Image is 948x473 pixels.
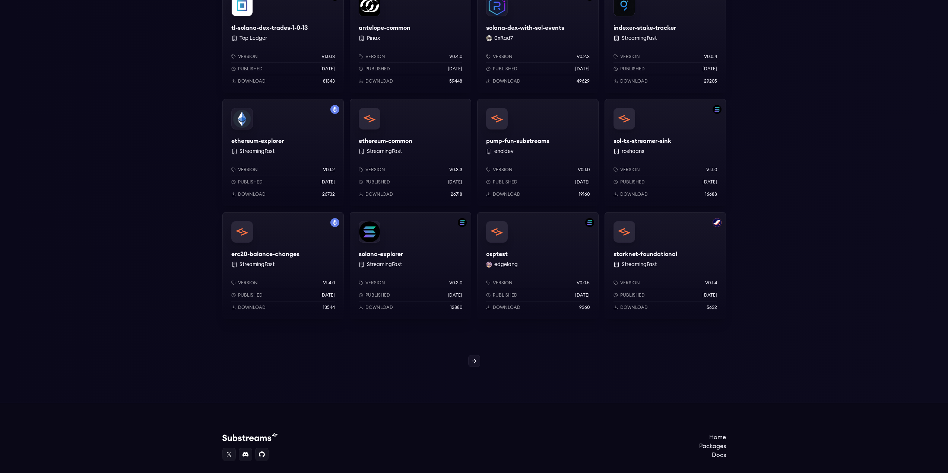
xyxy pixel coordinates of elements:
[704,54,717,60] p: v0.0.4
[704,78,717,84] p: 29205
[620,304,648,310] p: Download
[365,191,393,197] p: Download
[493,54,513,60] p: Version
[707,304,717,310] p: 5632
[713,218,722,227] img: Filter by starknet network
[622,261,657,268] button: StreamingFast
[699,442,726,451] a: Packages
[705,191,717,197] p: 16688
[620,167,640,173] p: Version
[449,78,462,84] p: 59448
[579,191,590,197] p: 19160
[365,179,390,185] p: Published
[575,292,590,298] p: [DATE]
[620,191,648,197] p: Download
[620,179,645,185] p: Published
[449,54,462,60] p: v0.4.0
[577,78,590,84] p: 49629
[622,35,657,42] button: StreamingFast
[365,292,390,298] p: Published
[367,148,402,155] button: StreamingFast
[706,167,717,173] p: v1.1.0
[448,292,462,298] p: [DATE]
[579,304,590,310] p: 9360
[365,280,385,286] p: Version
[577,280,590,286] p: v0.0.5
[703,179,717,185] p: [DATE]
[321,54,335,60] p: v1.0.13
[449,280,462,286] p: v0.2.0
[477,99,599,206] a: pump-fun-substreamspump-fun-substreams enoldevVersionv0.1.0Published[DATE]Download19160
[350,99,471,206] a: ethereum-commonethereum-common StreamingFastVersionv0.3.3Published[DATE]Download26718
[705,280,717,286] p: v0.1.4
[620,292,645,298] p: Published
[367,261,402,268] button: StreamingFast
[575,66,590,72] p: [DATE]
[322,191,335,197] p: 26732
[713,105,722,114] img: Filter by solana network
[238,304,266,310] p: Download
[238,179,263,185] p: Published
[238,54,258,60] p: Version
[365,66,390,72] p: Published
[703,66,717,72] p: [DATE]
[493,191,520,197] p: Download
[450,304,462,310] p: 12880
[238,78,266,84] p: Download
[494,35,513,42] button: 0xRad7
[620,280,640,286] p: Version
[605,99,726,206] a: Filter by solana networksol-tx-streamer-sinksol-tx-streamer-sink roshaansVersionv1.1.0Published[D...
[365,54,385,60] p: Version
[240,148,275,155] button: StreamingFast
[323,78,335,84] p: 81343
[493,78,520,84] p: Download
[575,179,590,185] p: [DATE]
[451,191,462,197] p: 26718
[493,179,517,185] p: Published
[238,66,263,72] p: Published
[365,304,393,310] p: Download
[320,292,335,298] p: [DATE]
[222,433,278,442] img: Substream's logo
[493,167,513,173] p: Version
[494,261,518,268] button: edgelang
[240,261,275,268] button: StreamingFast
[367,35,380,42] button: Pinax
[323,280,335,286] p: v1.4.0
[458,218,467,227] img: Filter by solana network
[620,66,645,72] p: Published
[222,212,344,319] a: Filter by mainnet networkerc20-balance-changeserc20-balance-changes StreamingFastVersionv1.4.0Pub...
[605,212,726,319] a: Filter by starknet networkstarknet-foundationalstarknet-foundational StreamingFastVersionv0.1.4Pu...
[238,191,266,197] p: Download
[365,167,385,173] p: Version
[477,212,599,319] a: Filter by solana networkosptestosptestedgelang edgelangVersionv0.0.5Published[DATE]Download9360
[238,280,258,286] p: Version
[320,179,335,185] p: [DATE]
[493,304,520,310] p: Download
[323,304,335,310] p: 13544
[493,280,513,286] p: Version
[703,292,717,298] p: [DATE]
[493,66,517,72] p: Published
[448,179,462,185] p: [DATE]
[699,433,726,442] a: Home
[448,66,462,72] p: [DATE]
[494,148,514,155] button: enoldev
[620,54,640,60] p: Version
[585,218,594,227] img: Filter by solana network
[330,218,339,227] img: Filter by mainnet network
[365,78,393,84] p: Download
[449,167,462,173] p: v0.3.3
[323,167,335,173] p: v0.1.2
[620,78,648,84] p: Download
[622,148,644,155] button: roshaans
[330,105,339,114] img: Filter by mainnet network
[493,292,517,298] p: Published
[350,212,471,319] a: Filter by solana networksolana-explorersolana-explorer StreamingFastVersionv0.2.0Published[DATE]D...
[699,451,726,460] a: Docs
[222,99,344,206] a: Filter by mainnet networkethereum-explorerethereum-explorer StreamingFastVersionv0.1.2Published[D...
[578,167,590,173] p: v0.1.0
[320,66,335,72] p: [DATE]
[238,292,263,298] p: Published
[577,54,590,60] p: v0.2.3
